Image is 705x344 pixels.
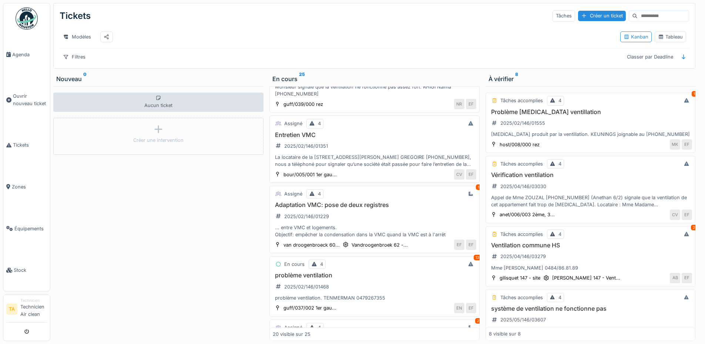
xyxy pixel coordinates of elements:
div: Nouveau [56,74,261,83]
div: 2 [475,318,481,324]
div: 1 [476,184,481,190]
div: 4 [558,160,561,167]
div: EF [454,240,464,250]
div: EF [682,273,692,283]
div: Tickets [60,6,91,26]
div: Filtres [60,51,89,62]
div: 4 [558,231,561,238]
h3: Ventilation commune HS [489,242,692,249]
div: [PERSON_NAME] 147 - Vent... [552,274,620,281]
div: 4 [318,324,321,331]
div: EF [682,210,692,220]
div: Assigné [284,120,302,127]
div: Tâches accomplies [500,97,543,104]
div: AB [670,273,680,283]
a: Zones [3,166,50,208]
div: 2025/02/146/01468 [284,283,329,290]
div: 20 visible sur 25 [273,331,310,338]
div: CV [454,169,464,180]
div: ... entre VMC et logements. Objectif: empêcher la condensation dans la VMC quand la VMC est à l'a... [273,224,476,238]
div: 2025/05/146/03607 [500,316,546,323]
div: 1 [692,91,697,97]
h3: Entretien VMC [273,131,476,138]
div: Tableau [658,33,683,40]
div: 2025/04/146/03279 [500,253,546,260]
div: anet/006/003 2ème, 3... [500,211,555,218]
a: Agenda [3,34,50,76]
h3: système de ventilation ne fonctionne pas [489,305,692,312]
img: Badge_color-CXgf-gQk.svg [16,7,38,30]
div: Assigné [284,190,302,197]
div: gilisquet 147 - site [500,274,540,281]
div: En cours [284,261,305,268]
div: Vandroogenbroek 62 -... [352,241,408,248]
div: EF [682,139,692,150]
a: Équipements [3,208,50,250]
div: Appel de Mme ZOUZAL [PHONE_NUMBER] (Anethan 6/2) signale que la ventilation de cet appartement fa... [489,194,692,208]
sup: 8 [515,74,518,83]
div: Tâches accomplies [500,231,543,238]
span: Ouvrir nouveau ticket [13,93,47,107]
h3: Adaptation VMC: pose de deux registres [273,201,476,208]
div: 2025/02/146/01351 [284,143,328,150]
h3: Problème [MEDICAL_DATA] ventillation [489,108,692,116]
span: Agenda [12,51,47,58]
div: 4 [318,190,321,197]
h3: Vérification ventilation [489,171,692,178]
div: 4 [318,120,321,127]
div: guff/037/002 1er gau... [283,304,336,311]
li: Technicien Air clean [20,298,47,321]
a: Ouvrir nouveau ticket [3,76,50,124]
div: problème ventilation. TENMERMAN 0479267355 [273,294,476,301]
div: Mme [PERSON_NAME] 0484/86.81.89 [489,264,692,271]
div: Tâches accomplies [500,160,543,167]
div: bour/005/001 1er gau... [283,171,337,178]
div: 2025/02/146/01229 [284,213,329,220]
div: La locataire de la [STREET_ADDRESS][PERSON_NAME] GREGOIRE [PHONE_NUMBER], nous a téléphoné pour s... [273,154,476,168]
div: 4 [558,294,561,301]
div: van droogenbroeck 60... [283,241,340,248]
a: TA TechnicienTechnicien Air clean [6,298,47,323]
div: [MEDICAL_DATA] produit par la ventillation. KEUNINGS joignable au [PHONE_NUMBER] [489,131,692,138]
span: Stock [14,267,47,274]
div: 4 [558,97,561,104]
div: Aucun ticket [53,93,263,112]
div: MK [670,139,680,150]
div: Modèles [60,31,94,42]
h3: problème ventilation [273,272,476,279]
div: 8 visible sur 8 [489,331,521,338]
div: À vérifier [489,74,693,83]
div: Classer par Deadline [624,51,677,62]
div: En cours [272,74,477,83]
div: EN [454,303,464,313]
span: Zones [12,183,47,190]
div: EF [466,99,476,109]
a: Stock [3,249,50,291]
div: 2025/02/146/01555 [500,120,545,127]
div: EF [466,240,476,250]
div: Tâches [553,10,575,21]
div: 2025/04/146/03030 [500,183,546,190]
sup: 0 [83,74,87,83]
div: Technicien [20,298,47,303]
div: Monsieur signale que la ventilation ne fonctionne pas assez fort. RHIGI Naima [PHONE_NUMBER] [273,83,476,97]
a: Tickets [3,124,50,166]
div: Créer une intervention [133,137,184,144]
div: host/008/000 rez [500,141,540,148]
div: Assigné [284,324,302,331]
div: CV [670,210,680,220]
div: 2 [691,225,697,230]
span: Équipements [14,225,47,232]
div: Kanban [624,33,648,40]
div: Créer un ticket [578,11,626,21]
sup: 25 [299,74,305,83]
div: 13 [474,255,481,260]
div: guff/039/000 rez [283,101,323,108]
div: 4 [320,261,323,268]
span: Tickets [13,141,47,148]
div: Tâches accomplies [500,294,543,301]
li: TA [6,304,17,315]
div: EF [466,169,476,180]
div: NR [454,99,464,109]
div: EF [466,303,476,313]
